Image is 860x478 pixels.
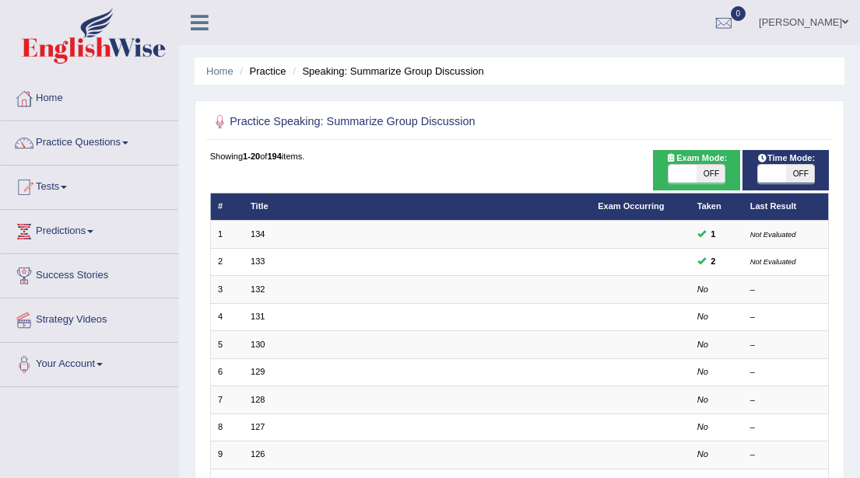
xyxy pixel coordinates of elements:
a: Success Stories [1,254,178,293]
small: Not Evaluated [750,230,796,239]
a: Home [1,77,178,116]
a: Tests [1,166,178,204]
div: – [750,366,821,379]
div: – [750,284,821,296]
div: Showing of items. [210,150,830,162]
li: Practice [236,64,286,79]
div: – [750,448,821,461]
a: 129 [251,367,265,376]
em: No [697,449,708,459]
div: – [750,421,821,434]
div: – [750,394,821,406]
div: Show exams occurring in exams [653,150,739,190]
a: 132 [251,284,265,294]
a: 134 [251,229,265,239]
a: Practice Questions [1,121,178,160]
th: Taken [690,193,742,220]
a: 126 [251,449,265,459]
em: No [697,367,708,376]
em: No [697,422,708,431]
a: 131 [251,312,265,321]
td: 3 [210,276,244,303]
li: Speaking: Summarize Group Discussion [289,64,484,79]
a: Strategy Videos [1,298,178,337]
th: # [210,193,244,220]
em: No [697,312,708,321]
td: 7 [210,386,244,413]
td: 6 [210,358,244,386]
td: 2 [210,248,244,275]
span: OFF [697,165,725,183]
em: No [697,340,708,349]
a: 133 [251,256,265,266]
em: No [697,395,708,404]
a: Predictions [1,210,178,249]
a: 130 [251,340,265,349]
td: 4 [210,303,244,330]
span: Time Mode: [752,152,820,166]
span: 0 [731,6,746,21]
small: Not Evaluated [750,257,796,266]
b: 194 [267,152,281,161]
a: Exam Occurring [598,201,664,211]
span: Exam Mode: [661,152,732,166]
td: 5 [210,331,244,358]
span: You can still take this question [706,255,721,269]
em: No [697,284,708,294]
div: – [750,311,821,323]
td: 1 [210,221,244,248]
a: 128 [251,395,265,404]
h2: Practice Speaking: Summarize Group Discussion [210,112,594,132]
span: You can still take this question [706,228,721,242]
th: Last Result [742,193,829,220]
a: Your Account [1,343,178,382]
b: 1-20 [243,152,260,161]
a: 127 [251,422,265,431]
td: 9 [210,441,244,469]
th: Title [244,193,591,220]
a: Home [206,65,233,77]
span: OFF [786,165,814,183]
td: 8 [210,413,244,441]
div: – [750,339,821,351]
